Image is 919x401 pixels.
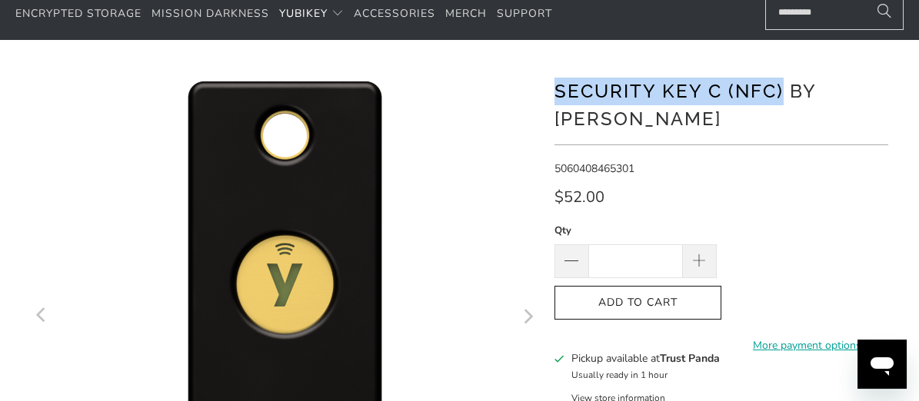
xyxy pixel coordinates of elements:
[152,6,269,21] span: Mission Darkness
[554,222,717,239] label: Qty
[497,6,552,21] span: Support
[571,297,705,310] span: Add to Cart
[571,369,668,381] small: Usually ready in 1 hour
[571,350,720,366] h3: Pickup available at
[857,340,907,389] iframe: Button to launch messaging window
[726,337,888,354] a: More payment options
[554,286,721,320] button: Add to Cart
[445,6,487,21] span: Merch
[15,6,142,21] span: Encrypted Storage
[279,6,328,21] span: YubiKey
[354,6,435,21] span: Accessories
[554,161,634,176] span: 5060408465301
[554,75,888,133] h1: Security Key C (NFC) by [PERSON_NAME]
[660,351,720,366] b: Trust Panda
[554,187,604,207] span: $52.00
